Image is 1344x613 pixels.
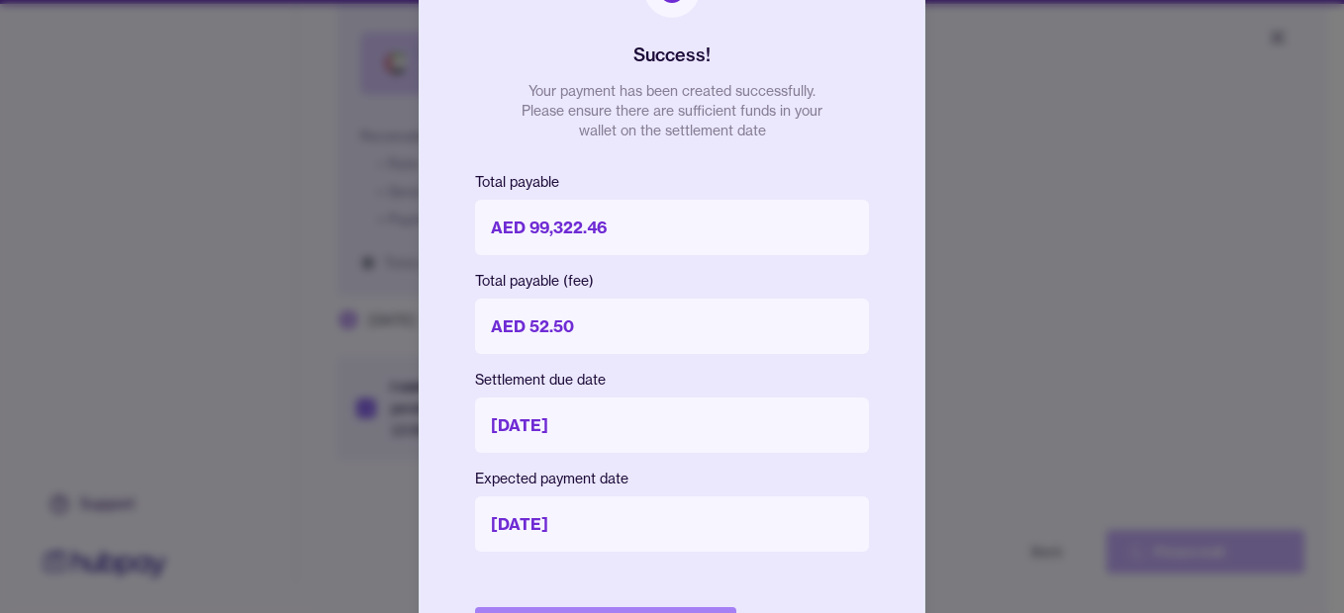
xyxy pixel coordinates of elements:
p: AED 99,322.46 [475,200,869,255]
p: Your payment has been created successfully. Please ensure there are sufficient funds in your wall... [514,81,830,140]
p: Expected payment date [475,469,869,488]
p: [DATE] [475,496,869,552]
p: AED 52.50 [475,299,869,354]
p: Total payable (fee) [475,271,869,291]
p: Settlement due date [475,370,869,390]
h2: Success! [633,42,711,69]
p: [DATE] [475,397,869,453]
p: Total payable [475,172,869,192]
